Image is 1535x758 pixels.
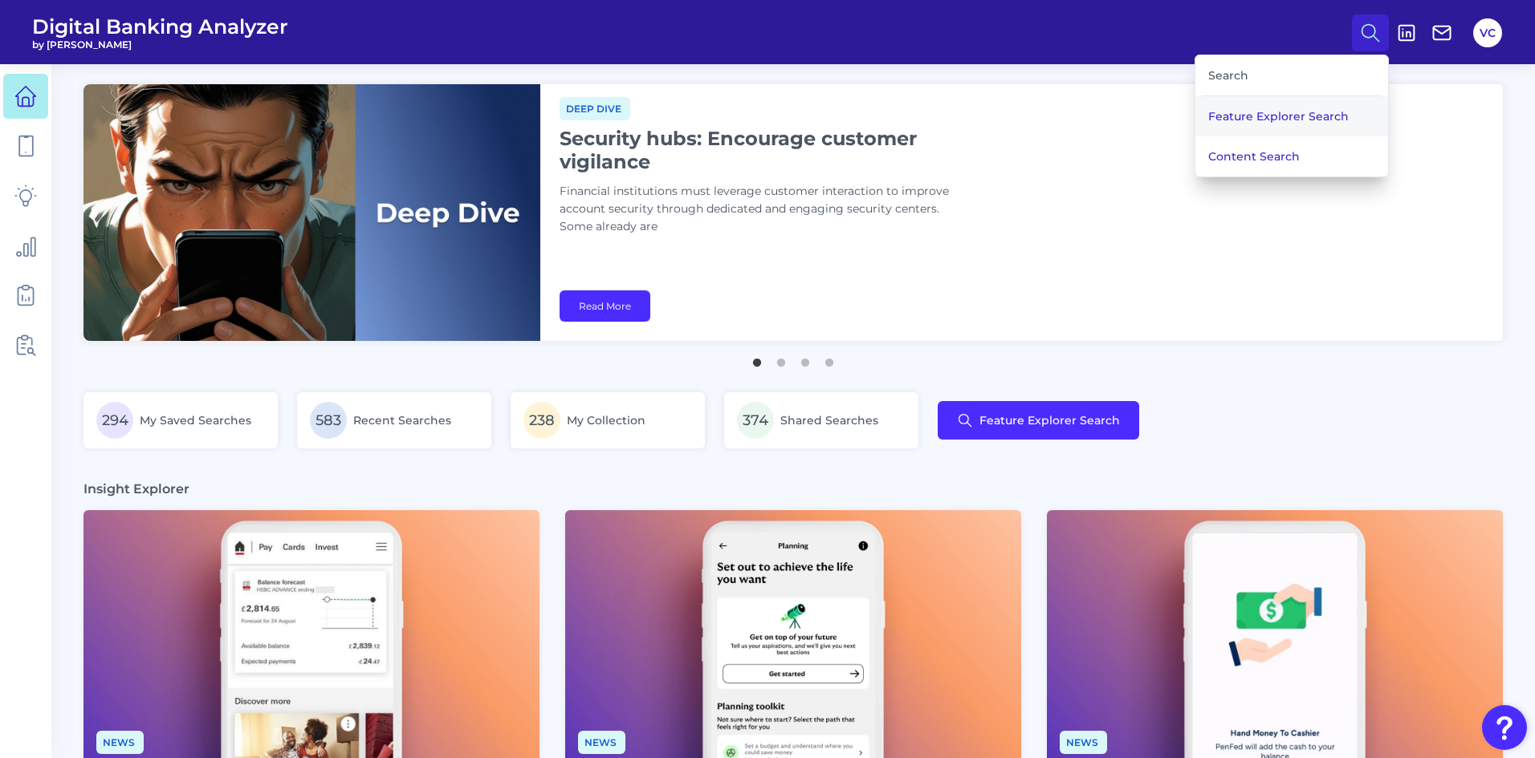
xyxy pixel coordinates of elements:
[1195,136,1388,176] button: Content Search
[724,392,918,448] a: 374Shared Searches
[32,39,288,51] span: by [PERSON_NAME]
[511,392,705,448] a: 238My Collection
[83,84,540,341] img: bannerImg
[523,402,560,439] span: 238
[1202,55,1382,96] div: Search
[310,402,347,439] span: 583
[578,731,625,754] span: News
[96,731,144,754] span: News
[773,351,789,367] button: 2
[567,413,645,428] span: My Collection
[979,414,1120,427] span: Feature Explorer Search
[578,734,625,749] a: News
[938,401,1139,440] button: Feature Explorer Search
[32,14,288,39] span: Digital Banking Analyzer
[797,351,813,367] button: 3
[821,351,837,367] button: 4
[560,100,630,116] a: Deep dive
[1060,731,1107,754] span: News
[560,290,650,322] a: Read More
[1473,18,1502,47] button: VC
[83,392,278,448] a: 294My Saved Searches
[1482,705,1527,750] button: Open Resource Center
[560,183,961,236] p: Financial institutions must leverage customer interaction to improve account security through ded...
[560,127,961,173] h1: Security hubs: Encourage customer vigilance
[1060,734,1107,749] a: News
[96,402,133,439] span: 294
[560,97,630,120] span: Deep dive
[83,480,189,497] h3: Insight Explorer
[1195,96,1388,136] button: Feature Explorer Search
[140,413,251,428] span: My Saved Searches
[353,413,451,428] span: Recent Searches
[780,413,878,428] span: Shared Searches
[749,351,765,367] button: 1
[737,402,774,439] span: 374
[96,734,144,749] a: News
[297,392,491,448] a: 583Recent Searches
